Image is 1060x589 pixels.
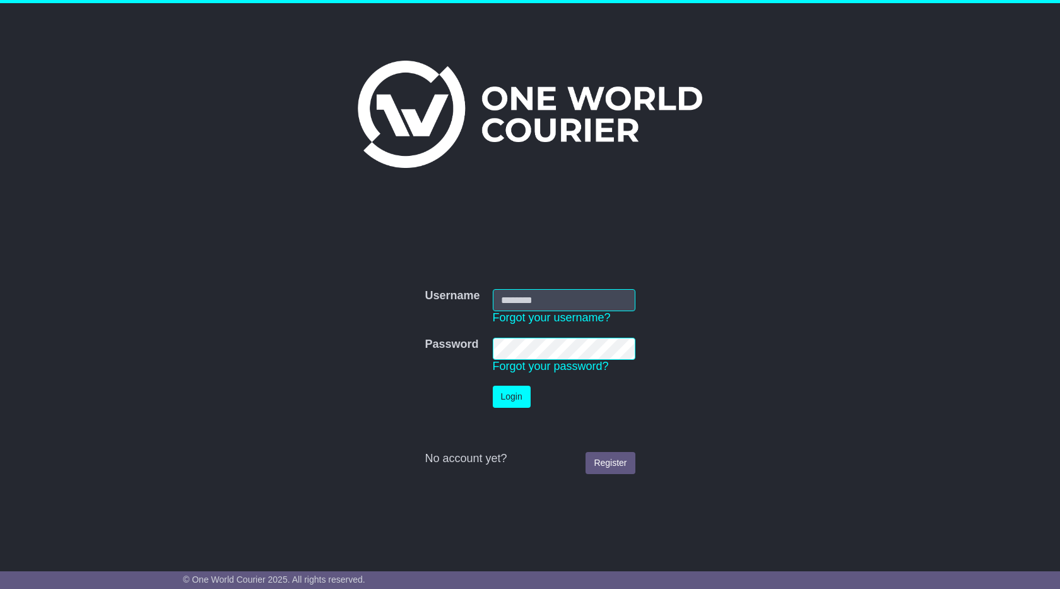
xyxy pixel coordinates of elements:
label: Password [425,338,478,352]
a: Forgot your password? [493,360,609,372]
a: Register [586,452,635,474]
button: Login [493,386,531,408]
label: Username [425,289,480,303]
div: No account yet? [425,452,635,466]
a: Forgot your username? [493,311,611,324]
img: One World [358,61,702,168]
span: © One World Courier 2025. All rights reserved. [183,574,365,585]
